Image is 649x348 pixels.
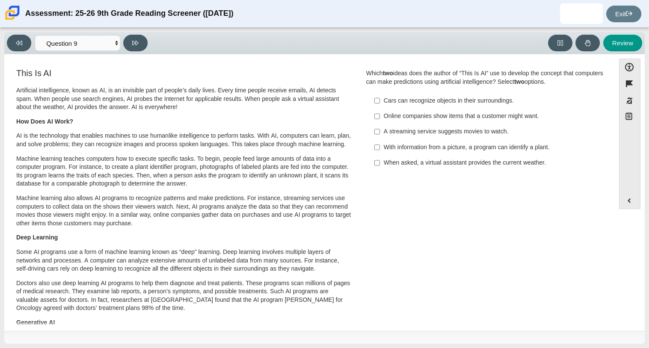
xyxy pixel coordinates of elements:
[16,279,352,313] p: Doctors also use deep learning AI programs to help them diagnose and treat patients. These progra...
[384,127,600,136] div: A streaming service suggests movies to watch.
[575,7,588,21] img: bryan.romero.e3nU0Q
[366,69,604,86] div: Which ideas does the author of “This Is AI” use to develop the concept that computers can make pr...
[16,319,55,326] b: Generative AI
[384,143,600,152] div: With information from a picture, a program can identify a plant.
[9,59,610,327] div: Assessment items
[619,75,640,92] button: Flag item
[384,112,600,121] div: Online companies show items that a customer might want.
[16,132,352,148] p: AI is the technology that enables machines to use humanlike intelligence to perform tasks. With A...
[606,6,641,22] a: Exit
[384,97,600,105] div: Cars can recognize objects in their surroundings.
[16,248,352,273] p: Some AI programs use a form of machine learning known as “deep” learning. Deep learning involves ...
[25,3,234,24] div: Assessment: 25-26 9th Grade Reading Screener ([DATE])
[619,92,640,109] button: Toggle response masking
[603,35,642,51] button: Review
[16,233,58,241] b: Deep Learning
[16,194,352,227] p: Machine learning also allows AI programs to recognize patterns and make predictions. For instance...
[514,78,525,86] b: two
[383,69,393,77] b: two
[3,16,21,23] a: Carmen School of Science & Technology
[16,155,352,188] p: Machine learning teaches computers how to execute specific tasks. To begin, people feed large amo...
[384,159,600,167] div: When asked, a virtual assistant provides the current weather.
[619,59,640,75] button: Open Accessibility Menu
[16,118,73,125] b: How Does AI Work?
[3,4,21,22] img: Carmen School of Science & Technology
[16,86,352,112] p: Artificial intelligence, known as AI, is an invisible part of people’s daily lives. Every time pe...
[619,109,640,127] button: Notepad
[619,192,640,209] button: Expand menu. Displays the button labels.
[575,35,600,51] button: Raise Your Hand
[16,68,352,78] h3: This Is AI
